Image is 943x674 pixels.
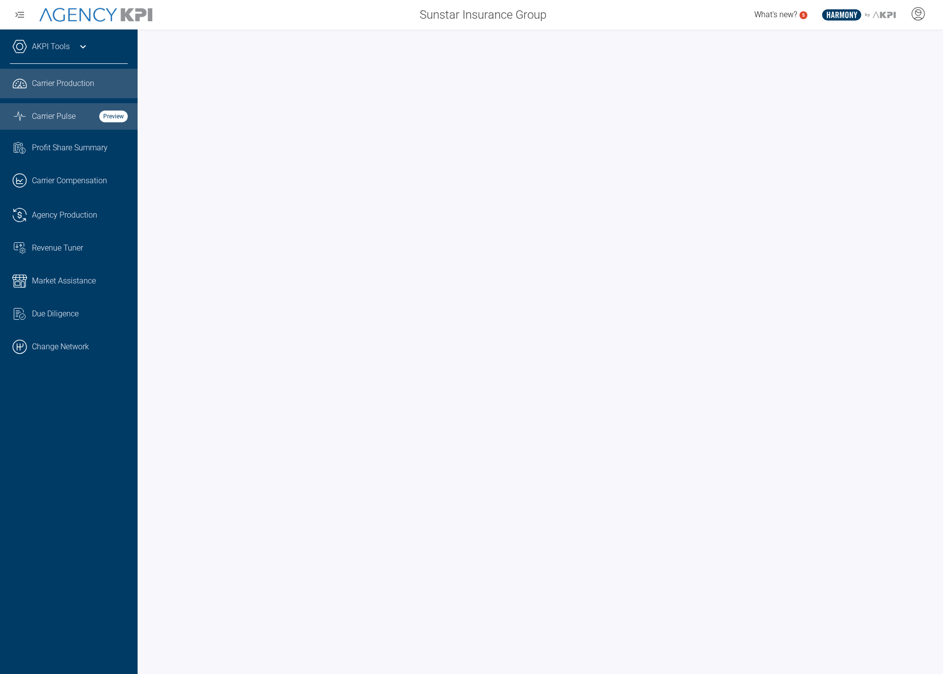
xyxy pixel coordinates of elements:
span: Market Assistance [32,275,96,287]
text: 5 [802,12,805,18]
a: 5 [800,11,807,19]
img: AgencyKPI [39,8,152,22]
span: Sunstar Insurance Group [420,6,546,24]
span: Due Diligence [32,308,79,320]
span: Profit Share Summary [32,142,108,154]
span: Agency Production [32,209,97,221]
strong: Preview [99,111,128,122]
span: What's new? [754,10,797,19]
span: Carrier Production [32,78,94,89]
a: AKPI Tools [32,41,70,53]
span: Carrier Pulse [32,111,76,122]
span: Carrier Compensation [32,175,107,187]
span: Revenue Tuner [32,242,83,254]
